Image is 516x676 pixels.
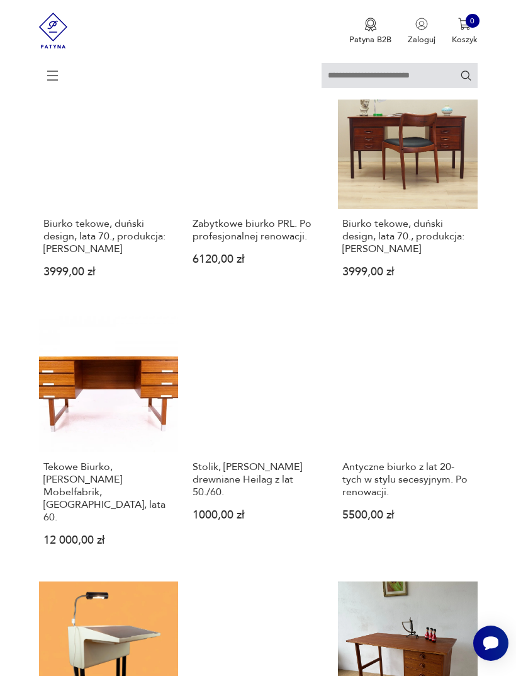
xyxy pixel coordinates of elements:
[39,70,179,297] a: Biurko tekowe, duński design, lata 70., produkcja: DaniaBiurko tekowe, duński design, lata 70., p...
[342,268,473,277] p: 3999,00 zł
[342,511,473,520] p: 5500,00 zł
[408,34,435,45] p: Zaloguj
[193,255,323,265] p: 6120,00 zł
[188,70,328,297] a: Zabytkowe biurko PRL. Po profesjonalnej renowacji.Zabytkowe biurko PRL. Po profesjonalnej renowac...
[452,34,478,45] p: Koszyk
[43,217,174,255] h3: Biurko tekowe, duński design, lata 70., produkcja: [PERSON_NAME]
[193,511,323,520] p: 1000,00 zł
[43,536,174,546] p: 12 000,00 zł
[39,313,179,565] a: Tekowe Biurko, Eigil Petersens Mobelfabrik, Dania, lata 60.Tekowe Biurko, [PERSON_NAME] Mobelfabr...
[43,268,174,277] p: 3999,00 zł
[466,14,480,28] div: 0
[458,18,471,30] img: Ikona koszyka
[193,461,323,498] h3: Stolik, [PERSON_NAME] drewniane Heilag z lat 50./60.
[43,461,174,524] h3: Tekowe Biurko, [PERSON_NAME] Mobelfabrik, [GEOGRAPHIC_DATA], lata 60.
[338,313,478,565] a: Antyczne biurko z lat 20-tych w stylu secesyjnym. Po renowacji.Antyczne biurko z lat 20-tych w st...
[349,34,391,45] p: Patyna B2B
[349,18,391,45] a: Ikona medaluPatyna B2B
[473,626,508,661] iframe: Smartsupp widget button
[188,313,328,565] a: Stolik, biurko drewniane Heilag z lat 50./60.Stolik, [PERSON_NAME] drewniane Heilag z lat 50./60....
[342,461,473,498] h3: Antyczne biurko z lat 20-tych w stylu secesyjnym. Po renowacji.
[364,18,377,32] img: Ikona medalu
[342,217,473,255] h3: Biurko tekowe, duński design, lata 70., produkcja: [PERSON_NAME]
[460,69,472,81] button: Szukaj
[452,18,478,45] button: 0Koszyk
[415,18,428,30] img: Ikonka użytkownika
[408,18,435,45] button: Zaloguj
[338,70,478,297] a: Biurko tekowe, duński design, lata 70., produkcja: DaniaBiurko tekowe, duński design, lata 70., p...
[193,217,323,243] h3: Zabytkowe biurko PRL. Po profesjonalnej renowacji.
[349,18,391,45] button: Patyna B2B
